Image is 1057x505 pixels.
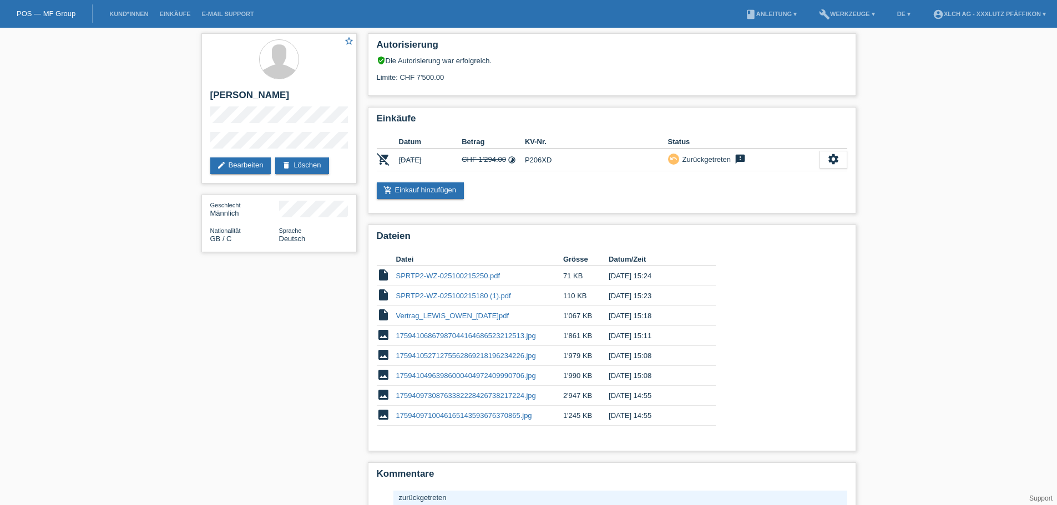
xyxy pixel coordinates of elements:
a: SPRTP2-WZ-025100215180 (1).pdf [396,292,511,300]
td: [DATE] 15:08 [609,366,700,386]
a: bookAnleitung ▾ [740,11,802,17]
th: Status [668,135,820,149]
i: Fixe Raten - Zinsübernahme durch Kunde (6 Raten) [508,156,516,164]
i: edit [217,161,226,170]
th: Grösse [563,253,609,266]
a: E-Mail Support [196,11,260,17]
a: buildWerkzeuge ▾ [813,11,881,17]
i: feedback [734,154,747,165]
td: 2'947 KB [563,386,609,406]
i: insert_drive_file [377,308,390,322]
span: Sprache [279,227,302,234]
h2: Autorisierung [377,39,847,56]
td: [DATE] 15:11 [609,326,700,346]
i: settings [827,153,839,165]
td: 110 KB [563,286,609,306]
a: 17594105271275562869218196234226.jpg [396,351,536,360]
i: image [377,328,390,341]
a: editBearbeiten [210,157,271,174]
a: Support [1029,494,1053,502]
span: Nationalität [210,227,241,234]
td: [DATE] 15:08 [609,346,700,366]
i: POSP00028223 [377,152,390,166]
span: Geschlecht [210,202,241,208]
div: Zurückgetreten [679,154,731,165]
td: [DATE] 14:55 [609,386,700,406]
td: [DATE] 14:55 [609,406,700,426]
td: [DATE] [399,149,462,171]
td: CHF 1'294.00 [462,149,525,171]
a: 17594106867987044164686523212513.jpg [396,331,536,340]
i: image [377,368,390,381]
div: zurückgetreten [399,493,842,502]
a: SPRTP2-WZ-025100215250.pdf [396,272,500,280]
a: 1759409710046165143593676370865.jpg [396,411,532,420]
td: 1'245 KB [563,406,609,426]
a: deleteLöschen [275,157,328,174]
a: POS — MF Group [17,9,75,18]
a: 17594097308763382228426738217224.jpg [396,391,536,400]
a: Einkäufe [154,11,196,17]
th: Datum/Zeit [609,253,700,266]
i: undo [670,155,677,162]
div: Limite: CHF 7'500.00 [377,65,847,81]
i: image [377,348,390,361]
a: Kund*innen [104,11,154,17]
th: Datum [399,135,462,149]
th: KV-Nr. [525,135,668,149]
th: Betrag [462,135,525,149]
i: star_border [344,36,354,46]
h2: Kommentare [377,468,847,485]
i: image [377,408,390,421]
i: image [377,388,390,401]
a: star_border [344,36,354,48]
i: build [819,9,830,20]
i: delete [282,161,291,170]
td: [DATE] 15:24 [609,266,700,286]
span: Vereinigtes Königreich / C / 04.08.2009 [210,234,232,243]
a: add_shopping_cartEinkauf hinzufügen [377,182,464,199]
td: P206XD [525,149,668,171]
h2: Dateien [377,231,847,247]
td: [DATE] 15:23 [609,286,700,306]
td: [DATE] 15:18 [609,306,700,326]
i: verified_user [377,56,386,65]
td: 71 KB [563,266,609,286]
div: Die Autorisierung war erfolgreich. [377,56,847,65]
td: 1'067 KB [563,306,609,326]
th: Datei [396,253,563,266]
div: Männlich [210,201,279,217]
a: Vertrag_LEWIS_OWEN_[DATE]pdf [396,312,509,320]
a: account_circleXLCH AG - XXXLutz Pfäffikon ▾ [927,11,1051,17]
a: DE ▾ [892,11,916,17]
i: insert_drive_file [377,268,390,282]
a: 17594104963986000404972409990706.jpg [396,371,536,380]
i: book [745,9,756,20]
td: 1'861 KB [563,326,609,346]
h2: [PERSON_NAME] [210,90,348,106]
h2: Einkäufe [377,113,847,130]
i: insert_drive_file [377,288,390,302]
span: Deutsch [279,234,306,243]
i: account_circle [933,9,944,20]
td: 1'990 KB [563,366,609,386]
i: add_shopping_cart [383,186,392,195]
td: 1'979 KB [563,346,609,366]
